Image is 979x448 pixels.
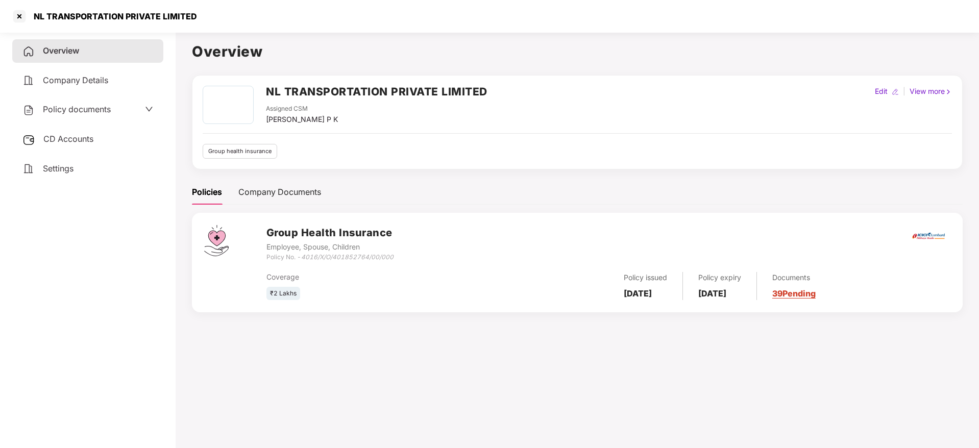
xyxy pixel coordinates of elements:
div: Documents [772,272,816,283]
div: Coverage [266,271,495,283]
img: svg+xml;base64,PHN2ZyB4bWxucz0iaHR0cDovL3d3dy53My5vcmcvMjAwMC9zdmciIHdpZHRoPSI0Ny43MTQiIGhlaWdodD... [204,225,229,256]
span: Overview [43,45,79,56]
i: 4016/X/O/401852764/00/000 [301,253,394,261]
div: NL TRANSPORTATION PRIVATE LIMITED [28,11,197,21]
div: [PERSON_NAME] P K [266,114,338,125]
div: Company Documents [238,186,321,198]
span: CD Accounts [43,134,93,144]
div: Policy issued [624,272,667,283]
span: Policy documents [43,104,111,114]
div: Policies [192,186,222,198]
img: svg+xml;base64,PHN2ZyB4bWxucz0iaHR0cDovL3d3dy53My5vcmcvMjAwMC9zdmciIHdpZHRoPSIyNCIgaGVpZ2h0PSIyNC... [22,45,35,58]
div: Policy expiry [698,272,741,283]
b: [DATE] [698,288,726,298]
div: View more [908,86,954,97]
div: Group health insurance [203,144,277,159]
img: svg+xml;base64,PHN2ZyB4bWxucz0iaHR0cDovL3d3dy53My5vcmcvMjAwMC9zdmciIHdpZHRoPSIyNCIgaGVpZ2h0PSIyNC... [22,163,35,175]
div: Policy No. - [266,253,394,262]
img: svg+xml;base64,PHN2ZyB4bWxucz0iaHR0cDovL3d3dy53My5vcmcvMjAwMC9zdmciIHdpZHRoPSIyNCIgaGVpZ2h0PSIyNC... [22,74,35,87]
span: Company Details [43,75,108,85]
img: svg+xml;base64,PHN2ZyB3aWR0aD0iMjUiIGhlaWdodD0iMjQiIHZpZXdCb3g9IjAgMCAyNSAyNCIgZmlsbD0ibm9uZSIgeG... [22,134,35,146]
img: svg+xml;base64,PHN2ZyB4bWxucz0iaHR0cDovL3d3dy53My5vcmcvMjAwMC9zdmciIHdpZHRoPSIyNCIgaGVpZ2h0PSIyNC... [22,104,35,116]
b: [DATE] [624,288,652,298]
img: rightIcon [945,88,952,95]
img: editIcon [892,88,899,95]
img: icici.png [910,230,947,242]
div: ₹2 Lakhs [266,287,300,301]
div: | [901,86,908,97]
h2: NL TRANSPORTATION PRIVATE LIMITED [266,83,487,100]
span: down [145,105,153,113]
span: Settings [43,163,74,173]
h1: Overview [192,40,963,63]
div: Edit [873,86,890,97]
div: Assigned CSM [266,104,338,114]
h3: Group Health Insurance [266,225,394,241]
a: 39 Pending [772,288,816,298]
div: Employee, Spouse, Children [266,241,394,253]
